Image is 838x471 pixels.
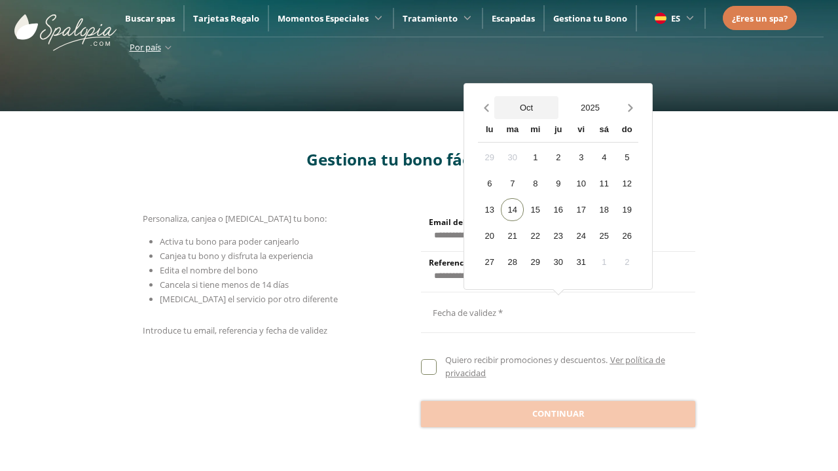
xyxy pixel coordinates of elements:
div: 11 [592,172,615,195]
div: 14 [501,198,524,221]
div: 25 [592,224,615,247]
div: 27 [478,251,501,273]
img: ImgLogoSpalopia.BvClDcEz.svg [14,1,117,51]
div: 17 [570,198,592,221]
a: Tarjetas Regalo [193,12,259,24]
span: Cancela si tiene menos de 14 días [160,279,289,290]
div: Calendar days [478,146,638,273]
a: Gestiona tu Bono [553,12,627,24]
button: Open months overlay [494,96,558,119]
div: do [615,119,638,142]
div: 2 [615,251,638,273]
div: 10 [570,172,592,195]
div: 5 [615,146,638,169]
div: vi [570,119,592,142]
div: 7 [501,172,524,195]
div: 23 [547,224,570,247]
div: 1 [524,146,547,169]
span: Gestiona tu bono fácilmente [306,148,532,170]
a: Ver política de privacidad [445,354,665,379]
div: 24 [570,224,592,247]
div: 30 [501,146,524,169]
div: 3 [570,146,592,169]
div: 19 [615,198,638,221]
div: 26 [615,224,638,247]
div: 4 [592,146,615,169]
div: Calendar wrapper [478,119,638,273]
div: 8 [524,172,547,195]
button: Previous month [478,96,494,119]
span: Edita el nombre del bono [160,264,258,276]
div: 21 [501,224,524,247]
button: Next month [622,96,638,119]
div: 1 [592,251,615,273]
div: sá [592,119,615,142]
div: ma [501,119,524,142]
a: ¿Eres un spa? [732,11,788,26]
div: 16 [547,198,570,221]
div: 2 [547,146,570,169]
div: 29 [478,146,501,169]
div: 15 [524,198,547,221]
button: Open years overlay [558,96,623,119]
span: Activa tu bono para poder canjearlo [160,235,299,247]
div: 31 [570,251,592,273]
span: Introduce tu email, referencia y fecha de validez [143,324,327,336]
div: 18 [592,198,615,221]
div: lu [478,119,501,142]
a: Escapadas [492,12,535,24]
span: Personaliza, canjea o [MEDICAL_DATA] tu bono: [143,213,327,224]
div: 9 [547,172,570,195]
div: ju [547,119,570,142]
button: Continuar [421,401,695,427]
div: 29 [524,251,547,273]
div: 28 [501,251,524,273]
span: Canjea tu bono y disfruta la experiencia [160,250,313,262]
span: Quiero recibir promociones y descuentos. [445,354,608,366]
div: 20 [478,224,501,247]
span: Continuar [532,408,585,421]
div: 30 [547,251,570,273]
span: ¿Eres un spa? [732,12,788,24]
span: [MEDICAL_DATA] el servicio por otro diferente [160,293,338,305]
div: 22 [524,224,547,247]
div: 6 [478,172,501,195]
span: Por país [130,41,161,53]
div: 12 [615,172,638,195]
div: 13 [478,198,501,221]
a: Buscar spas [125,12,175,24]
div: mi [524,119,547,142]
